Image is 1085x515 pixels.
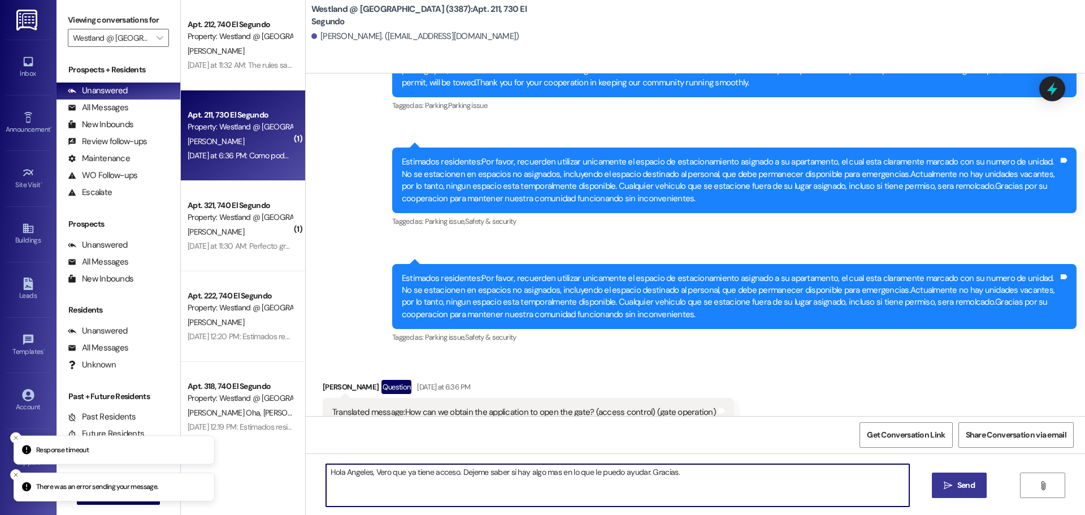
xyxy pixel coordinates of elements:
span: [PERSON_NAME] [188,136,244,146]
div: Property: Westland @ [GEOGRAPHIC_DATA] (3387) [188,31,292,42]
div: Property: Westland @ [GEOGRAPHIC_DATA] (3387) [188,121,292,133]
div: Property: Westland @ [GEOGRAPHIC_DATA] (3387) [188,302,292,314]
img: ResiDesk Logo [16,10,40,31]
span: [PERSON_NAME] Oha [188,408,263,418]
div: Maintenance [68,153,130,165]
div: Apt. 212, 740 El Segundo [188,19,292,31]
b: Westland @ [GEOGRAPHIC_DATA] (3387): Apt. 211, 730 El Segundo [311,3,537,28]
span: [PERSON_NAME] [188,317,244,327]
div: [DATE] at 6:36 PM [414,381,470,393]
a: Site Visit • [6,163,51,194]
span: Send [957,479,975,491]
div: WO Follow-ups [68,170,137,181]
div: [PERSON_NAME] [323,380,734,398]
div: Unknown [68,359,116,371]
div: Past + Future Residents [57,391,180,403]
div: Apt. 321, 740 El Segundo [188,200,292,211]
span: Share Conversation via email [966,429,1066,441]
div: Apt. 222, 740 El Segundo [188,290,292,302]
div: Prospects [57,218,180,230]
i:  [157,33,163,42]
span: Get Conversation Link [867,429,945,441]
button: Get Conversation Link [860,422,952,448]
button: Close toast [10,469,21,481]
div: Estimados residentes:Por favor, recuerden utilizar unicamente el espacio de estacionamiento asign... [402,272,1058,321]
div: Question [381,380,411,394]
div: [DATE] at 11:30 AM: Perfecto gracias . [188,241,306,251]
span: • [44,346,45,354]
div: Tagged as: [392,97,1077,114]
span: • [50,124,52,132]
div: Prospects + Residents [57,64,180,76]
div: [PERSON_NAME]. ([EMAIL_ADDRESS][DOMAIN_NAME]) [311,31,519,42]
span: [PERSON_NAME] [188,46,244,56]
div: New Inbounds [68,273,133,285]
div: Apt. 318, 740 El Segundo [188,380,292,392]
span: Parking , [425,101,448,110]
a: Support [6,441,51,471]
div: Property: Westland @ [GEOGRAPHIC_DATA] (3387) [188,392,292,404]
button: Share Conversation via email [958,422,1074,448]
a: Buildings [6,219,51,249]
span: [PERSON_NAME] Oha [263,408,336,418]
a: Leads [6,274,51,305]
label: Viewing conversations for [68,11,169,29]
button: Close toast [10,432,21,443]
div: Tagged as: [392,329,1077,345]
div: [DATE] at 11:32 AM: The rules says assigned parking and my car was only there for one hours this ... [188,60,744,70]
div: Estimados residentes:Por favor, recuerden utilizar unicamente el espacio de estacionamiento asign... [402,156,1058,205]
p: There was an error sending your message. [36,482,159,492]
button: Send [932,473,987,498]
i:  [1039,481,1047,490]
input: All communities [73,29,151,47]
div: Unanswered [68,239,128,251]
div: Review follow-ups [68,136,147,148]
div: All Messages [68,342,128,354]
div: [DATE] at 6:36 PM: Como podemos tener la aplicación para abrir el gate ? [188,150,428,161]
textarea: Hola Angeles, Vero que ya tiene acceso. Dejeme saber si hay algo mas en lo que le puedo ayudar. G... [326,464,909,507]
span: Parking issue [448,101,488,110]
div: Translated message: How can we obtain the application to open the gate? (access control) (gate op... [332,406,716,418]
span: Safety & security [465,332,517,342]
div: Unanswered [68,325,128,337]
i:  [944,481,952,490]
div: New Inbounds [68,119,133,131]
div: Past Residents [68,411,136,423]
a: Inbox [6,52,51,83]
div: All Messages [68,256,128,268]
div: Unanswered [68,85,128,97]
span: Parking issue , [425,217,465,226]
div: Apt. 211, 730 El Segundo [188,109,292,121]
div: Escalate [68,187,112,198]
div: Property: Westland @ [GEOGRAPHIC_DATA] (3387) [188,211,292,223]
span: [PERSON_NAME] [188,227,244,237]
p: Response timeout [36,445,89,455]
a: Account [6,386,51,416]
span: • [41,179,42,187]
a: Templates • [6,330,51,361]
div: Tagged as: [392,213,1077,230]
span: Safety & security [465,217,517,226]
span: Parking issue , [425,332,465,342]
div: All Messages [68,102,128,114]
div: Residents [57,304,180,316]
